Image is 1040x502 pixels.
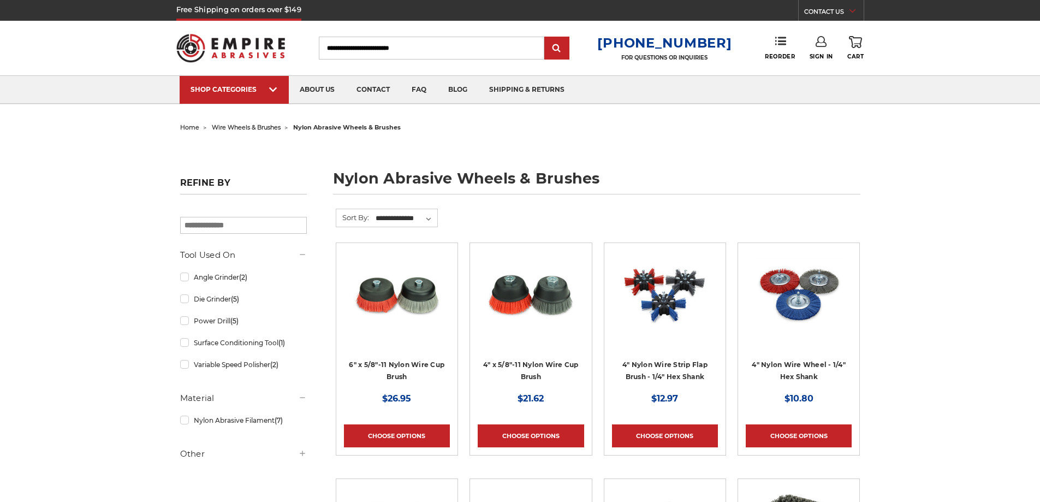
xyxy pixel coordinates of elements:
[180,411,307,430] a: Nylon Abrasive Filament
[755,251,842,338] img: 4 inch nylon wire wheel for drill
[278,339,285,347] span: (1)
[612,251,718,357] a: 4 inch strip flap brush
[333,171,860,194] h1: nylon abrasive wheels & brushes
[382,393,411,404] span: $26.95
[344,424,450,447] a: Choose Options
[437,76,478,104] a: blog
[180,290,307,309] a: Die Grinder
[518,393,544,404] span: $21.62
[180,311,307,330] a: Power Drill
[275,416,283,424] span: (7)
[180,178,307,194] h5: Refine by
[847,36,864,60] a: Cart
[374,210,437,227] select: Sort By:
[621,251,709,338] img: 4 inch strip flap brush
[810,53,833,60] span: Sign In
[401,76,437,104] a: faq
[546,38,568,60] input: Submit
[231,295,239,303] span: (5)
[597,54,732,61] p: FOR QUESTIONS OR INQUIRIES
[180,123,199,131] a: home
[180,333,307,352] a: Surface Conditioning Tool
[752,361,846,381] a: 4" Nylon Wire Wheel - 1/4" Hex Shank
[346,76,401,104] a: contact
[483,361,579,381] a: 4" x 5/8"-11 Nylon Wire Cup Brush
[597,35,732,51] a: [PHONE_NUMBER]
[180,447,307,460] h5: Other
[765,36,795,60] a: Reorder
[180,249,307,262] h5: Tool Used On
[289,76,346,104] a: about us
[487,251,574,338] img: 4" x 5/8"-11 Nylon Wire Cup Brushes
[847,53,864,60] span: Cart
[353,251,441,338] img: 6" x 5/8"-11 Nylon Wire Wheel Cup Brushes
[180,392,307,405] h5: Material
[478,424,584,447] a: Choose Options
[270,361,278,369] span: (2)
[176,27,286,69] img: Empire Abrasives
[478,76,575,104] a: shipping & returns
[293,123,401,131] span: nylon abrasive wheels & brushes
[612,424,718,447] a: Choose Options
[344,251,450,357] a: 6" x 5/8"-11 Nylon Wire Wheel Cup Brushes
[651,393,678,404] span: $12.97
[180,268,307,287] a: Angle Grinder
[180,355,307,374] a: Variable Speed Polisher
[191,85,278,93] div: SHOP CATEGORIES
[230,317,239,325] span: (5)
[765,53,795,60] span: Reorder
[746,424,852,447] a: Choose Options
[336,209,369,226] label: Sort By:
[349,361,444,381] a: 6" x 5/8"-11 Nylon Wire Cup Brush
[622,361,708,381] a: 4" Nylon Wire Strip Flap Brush - 1/4" Hex Shank
[212,123,281,131] a: wire wheels & brushes
[239,273,247,281] span: (2)
[785,393,813,404] span: $10.80
[746,251,852,357] a: 4 inch nylon wire wheel for drill
[804,5,864,21] a: CONTACT US
[478,251,584,357] a: 4" x 5/8"-11 Nylon Wire Cup Brushes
